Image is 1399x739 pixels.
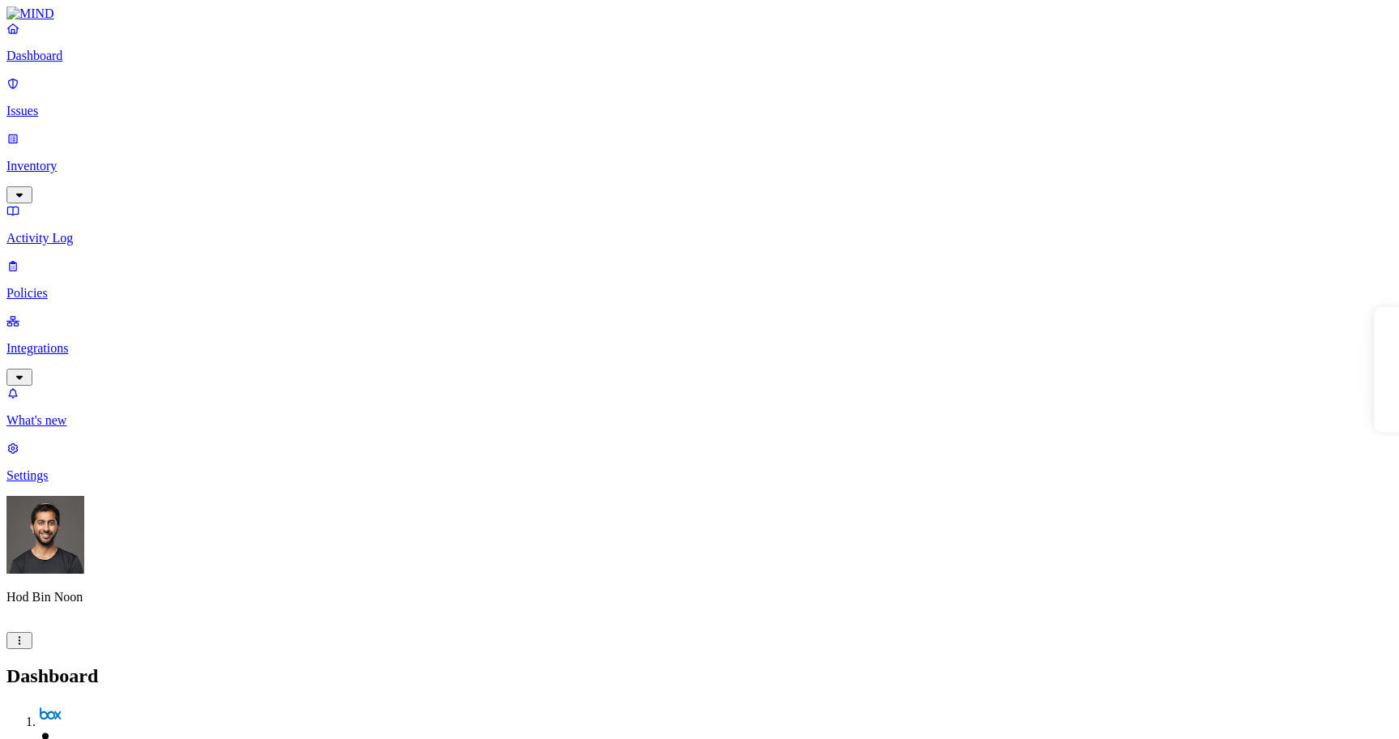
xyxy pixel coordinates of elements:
img: MIND [6,6,54,21]
a: MIND [6,6,1393,21]
a: Policies [6,258,1393,301]
p: Policies [6,286,1393,301]
p: Dashboard [6,49,1393,63]
a: Dashboard [6,21,1393,63]
p: Issues [6,104,1393,118]
p: Inventory [6,159,1393,173]
a: Inventory [6,131,1393,201]
p: Hod Bin Noon [6,590,1393,604]
img: svg%3e [39,703,62,726]
p: Integrations [6,341,1393,356]
a: Integrations [6,314,1393,383]
a: Activity Log [6,203,1393,246]
a: What's new [6,386,1393,428]
a: Settings [6,441,1393,483]
h2: Dashboard [6,665,1393,687]
a: Issues [6,76,1393,118]
p: Activity Log [6,231,1393,246]
p: Settings [6,468,1393,483]
img: Hod Bin Noon [6,496,84,574]
p: What's new [6,413,1393,428]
